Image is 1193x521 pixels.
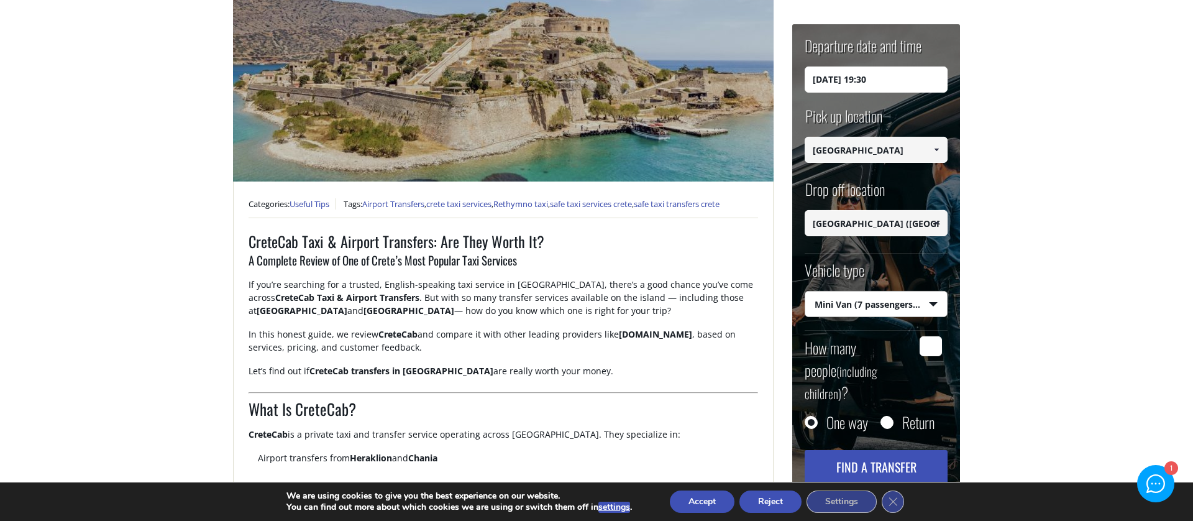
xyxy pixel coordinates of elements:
strong: CreteCab transfers in [GEOGRAPHIC_DATA] [309,365,493,377]
a: Rethymno taxi [493,198,548,210]
p: If you’re searching for a trusted, English-speaking taxi service in [GEOGRAPHIC_DATA], there’s a ... [249,278,758,328]
button: Find a transfer [805,450,948,484]
a: Show All Items [926,210,947,236]
span: Categories: [249,198,336,210]
button: Accept [670,491,734,513]
p: is a private taxi and transfer service operating across [GEOGRAPHIC_DATA]. They specialize in: [249,428,758,451]
span: Tags: , , , , [344,198,720,210]
button: settings [598,502,630,513]
label: Drop off location [805,178,885,210]
p: Airport transfers from and [258,451,758,475]
a: Show All Items [926,137,947,163]
a: safe taxi services crete [550,198,632,210]
strong: [GEOGRAPHIC_DATA] [363,305,454,316]
label: Pick up location [805,105,882,137]
p: In this honest guide, we review and compare it with other leading providers like , based on servi... [249,328,758,364]
a: crete taxi services [426,198,491,210]
button: Settings [807,491,877,513]
strong: Chania [408,452,437,464]
strong: Heraklion [350,452,392,464]
a: Airport Transfers [362,198,424,210]
input: Select pickup location [805,137,948,163]
small: (including children) [805,362,877,403]
button: Reject [739,491,802,513]
strong: CreteCab [249,428,288,440]
label: Vehicle type [805,259,864,291]
a: safe taxi transfers crete [634,198,720,210]
p: Let’s find out if are really worth your money. [249,364,758,388]
h2: What Is CreteCab? [249,398,758,428]
p: We are using cookies to give you the best experience on our website. [286,491,632,502]
p: You can find out more about which cookies we are using or switch them off in . [286,502,632,513]
input: Select drop-off location [805,210,948,236]
strong: CreteCab Taxi & Airport Transfers [275,292,419,303]
a: Useful Tips [290,198,329,210]
button: Close GDPR Cookie Banner [882,491,904,513]
label: One way [826,416,868,428]
span: Mini Van (7 passengers) [PERSON_NAME] [805,292,947,318]
label: How many people ? [805,336,912,403]
strong: [DOMAIN_NAME] [619,328,692,340]
strong: CreteCab [378,328,418,340]
p: Private sightseeing tours [258,481,758,505]
label: Departure date and time [805,35,921,67]
div: 1 [1164,463,1177,476]
strong: [GEOGRAPHIC_DATA] [257,305,347,316]
h1: CreteCab Taxi & Airport Transfers: Are They Worth It? [249,231,758,252]
label: Return [902,416,935,428]
h3: A Complete Review of One of Crete’s Most Popular Taxi Services [249,252,758,278]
